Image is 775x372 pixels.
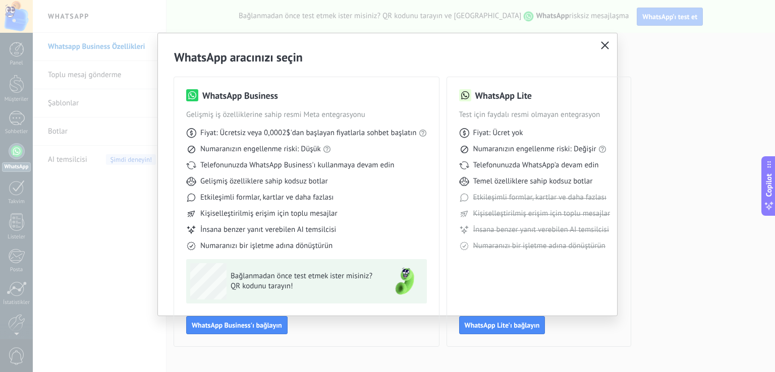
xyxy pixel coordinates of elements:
span: Etkileşimli formlar, kartlar ve daha fazlası [200,193,334,203]
span: Temel özelliklere sahip kodsuz botlar [473,176,593,187]
span: İnsana benzer yanıt verebilen AI temsilcisi [473,225,609,235]
span: İnsana benzer yanıt verebilen AI temsilcisi [200,225,336,235]
span: Kişiselleştirilmiş erişim için toplu mesajlar [200,209,338,219]
span: Bağlanmadan önce test etmek ister misiniz? [231,271,378,281]
span: Gelişmiş özelliklere sahip kodsuz botlar [200,176,328,187]
span: Numaranızı bir işletme adına dönüştürün [200,241,333,251]
img: green-phone.png [386,263,423,299]
button: WhatsApp Business'ı bağlayın [186,316,288,334]
span: Fiyat: Ücret yok [473,128,523,138]
span: Copilot [764,174,774,197]
span: Telefonunuzda WhatsApp Business'ı kullanmaya devam edin [200,160,394,170]
span: Numaranızın engellenme riski: Değişir [473,144,596,154]
h3: WhatsApp Lite [475,89,532,102]
span: Numaranızın engellenme riski: Düşük [200,144,321,154]
span: Telefonunuzda WhatsApp'a devam edin [473,160,599,170]
span: Fiyat: Ücretsiz veya 0,0002$'dan başlayan fiyatlarla sohbet başlatın [200,128,417,138]
h3: WhatsApp Business [202,89,278,102]
span: Etkileşimli formlar, kartlar ve daha fazlası [473,193,606,203]
span: WhatsApp Lite'ı bağlayın [465,322,540,329]
span: QR kodunu tarayın! [231,281,378,291]
span: WhatsApp Business'ı bağlayın [192,322,282,329]
span: Test için faydalı resmi olmayan entegrasyon [459,110,619,120]
button: WhatsApp Lite'ı bağlayın [459,316,545,334]
span: Kişiselleştirilmiş erişim için toplu mesajlar [473,209,611,219]
span: Numaranızı bir işletme adına dönüştürün [473,241,605,251]
span: Gelişmiş iş özelliklerine sahip resmi Meta entegrasyonu [186,110,427,120]
h2: WhatsApp aracınızı seçin [174,49,601,65]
